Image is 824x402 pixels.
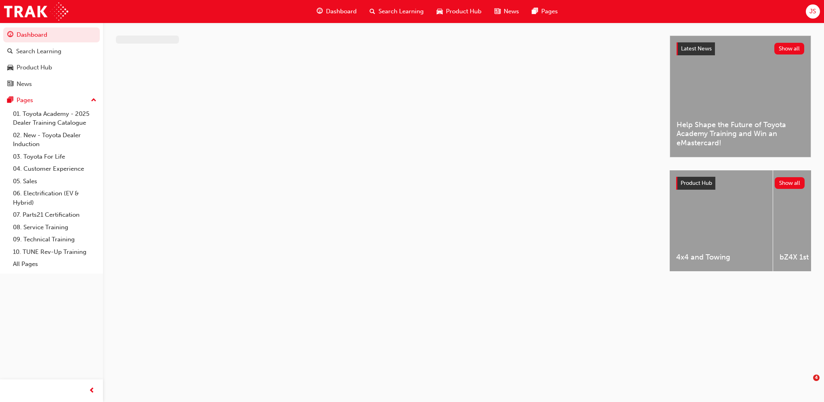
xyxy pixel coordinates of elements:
span: guage-icon [317,6,323,17]
a: 4x4 and Towing [670,170,773,271]
a: car-iconProduct Hub [430,3,488,20]
div: News [17,80,32,89]
a: News [3,77,100,92]
a: 10. TUNE Rev-Up Training [10,246,100,258]
span: 4x4 and Towing [676,253,766,262]
span: News [504,7,519,16]
a: 01. Toyota Academy - 2025 Dealer Training Catalogue [10,108,100,129]
img: Trak [4,2,68,21]
span: prev-icon [89,386,95,396]
div: Search Learning [16,47,61,56]
a: Product Hub [3,60,100,75]
span: Dashboard [326,7,357,16]
span: guage-icon [7,31,13,39]
span: search-icon [370,6,375,17]
button: Pages [3,93,100,108]
button: DashboardSearch LearningProduct HubNews [3,26,100,93]
a: news-iconNews [488,3,526,20]
span: up-icon [91,95,97,106]
a: Dashboard [3,27,100,42]
span: Pages [541,7,558,16]
button: Show all [774,43,805,54]
a: 05. Sales [10,175,100,188]
iframe: Intercom live chat [797,375,816,394]
a: 03. Toyota For Life [10,151,100,163]
a: 09. Technical Training [10,233,100,246]
span: Search Learning [378,7,424,16]
button: Show all [775,177,805,189]
a: 07. Parts21 Certification [10,209,100,221]
a: 04. Customer Experience [10,163,100,175]
a: pages-iconPages [526,3,564,20]
a: Search Learning [3,44,100,59]
span: JS [809,7,816,16]
span: pages-icon [532,6,538,17]
a: All Pages [10,258,100,270]
button: JS [806,4,820,19]
a: Latest NewsShow all [677,42,804,55]
a: 02. New - Toyota Dealer Induction [10,129,100,151]
a: Product HubShow all [676,177,805,190]
span: Help Shape the Future of Toyota Academy Training and Win an eMastercard! [677,120,804,148]
span: pages-icon [7,97,13,104]
span: Latest News [681,45,712,52]
a: Latest NewsShow allHelp Shape the Future of Toyota Academy Training and Win an eMastercard! [670,36,811,157]
div: Pages [17,96,33,105]
span: 4 [813,375,820,381]
span: news-icon [7,81,13,88]
span: car-icon [437,6,443,17]
span: news-icon [494,6,500,17]
span: search-icon [7,48,13,55]
a: guage-iconDashboard [310,3,363,20]
div: Product Hub [17,63,52,72]
span: Product Hub [446,7,481,16]
a: 08. Service Training [10,221,100,234]
span: Product Hub [681,180,712,186]
a: 06. Electrification (EV & Hybrid) [10,187,100,209]
a: search-iconSearch Learning [363,3,430,20]
span: car-icon [7,64,13,71]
